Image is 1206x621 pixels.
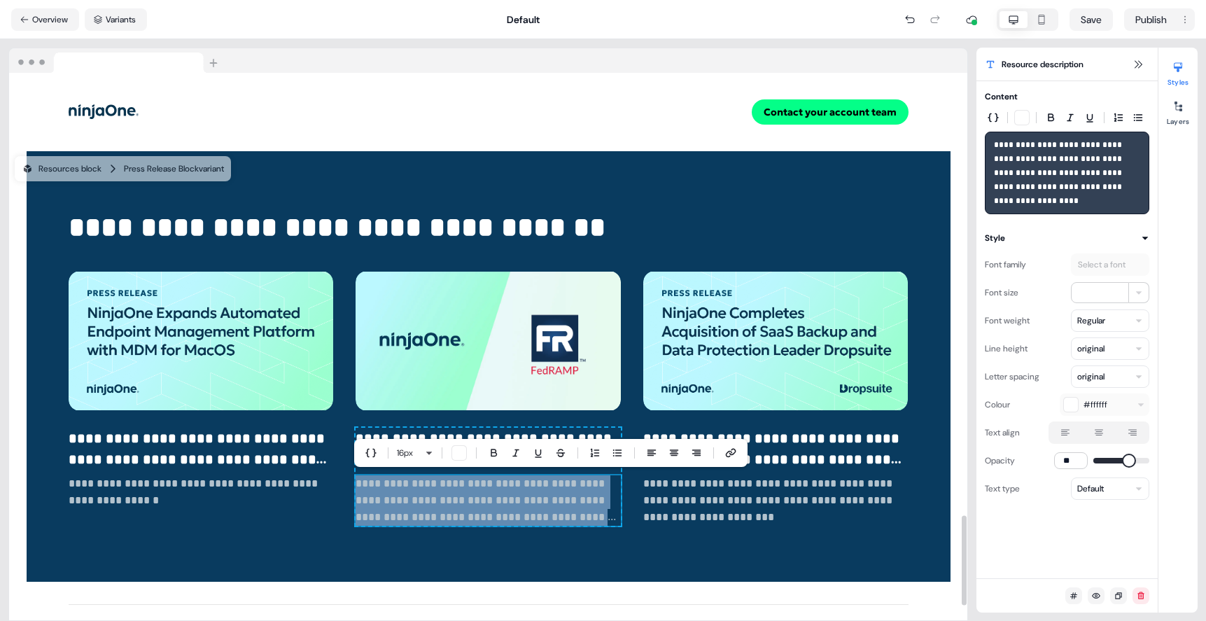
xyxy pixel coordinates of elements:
[356,428,621,526] div: To enrich screen reader interactions, please activate Accessibility in Grammarly extension settin...
[494,99,909,125] div: Contact your account team
[1075,258,1128,272] div: Select a font
[397,446,413,460] span: 16 px
[1158,56,1198,87] button: Styles
[356,428,621,470] div: To enrich screen reader interactions, please activate Accessibility in Grammarly extension settings
[356,475,621,526] div: To enrich screen reader interactions, please activate Accessibility in Grammarly extension settings
[124,162,224,176] div: Press Release Block variant
[1071,253,1149,276] button: Select a font
[985,90,1018,104] div: Content
[1077,314,1105,328] div: Regular
[22,162,101,176] div: Resources block
[1002,57,1084,71] span: Resource description
[985,337,1028,360] div: Line height
[985,253,1026,276] div: Font family
[1124,8,1175,31] button: Publish
[1158,95,1198,126] button: Layers
[985,281,1018,304] div: Font size
[985,421,1020,444] div: Text align
[1077,482,1104,496] div: Default
[356,271,621,411] img: Thumbnail image
[507,13,540,27] div: Default
[9,48,224,74] img: Browser topbar
[1060,393,1149,416] button: #ffffff
[1077,342,1105,356] div: original
[391,445,425,461] button: 16px
[643,271,909,411] img: Thumbnail image
[985,309,1030,332] div: Font weight
[1070,8,1113,31] button: Save
[1077,370,1105,384] div: original
[752,99,909,125] button: Contact your account team
[985,365,1039,388] div: Letter spacing
[85,8,147,31] button: Variants
[69,271,334,411] img: Thumbnail image
[985,231,1149,245] button: Style
[11,8,79,31] button: Overview
[1084,398,1107,412] span: #ffffff
[356,271,621,526] div: Thumbnail imageTo enrich screen reader interactions, please activate Accessibility in Grammarly e...
[985,449,1015,472] div: Opacity
[985,477,1020,500] div: Text type
[985,231,1005,245] div: Style
[985,393,1010,416] div: Colour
